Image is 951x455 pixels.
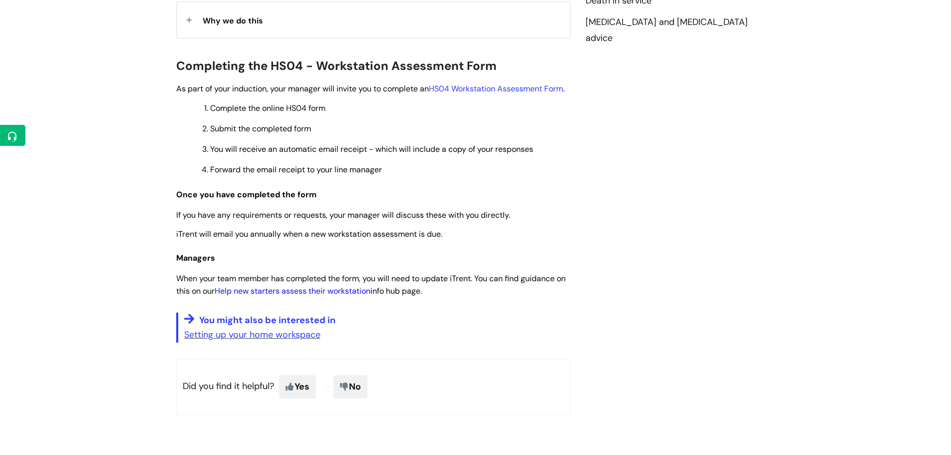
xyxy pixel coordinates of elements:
span: No [333,375,367,398]
span: Submit the completed form [210,123,311,134]
a: [MEDICAL_DATA] and [MEDICAL_DATA] advice [586,16,748,45]
span: Forward the email receipt to your line manager [210,164,382,175]
span: Complete the online HS04 form [210,103,325,113]
a: HS04 Workstation Assessment Form [429,83,563,94]
span: You might also be interested in [199,314,335,326]
p: Did you find it helpful? [176,359,571,415]
span: When your team member has completed the form, you will need to update iTrent. You can find guidan... [176,273,566,296]
span: If you have any requirements or requests, your manager will discuss these with you directly. [176,210,510,220]
span: iTrent will email you annually when a new workstation assessment is due. [176,229,442,239]
span: Why we do this [203,15,263,26]
span: Completing the HS04 - Workstation Assessment Form [176,58,497,73]
span: As part of your induction, your manager will invite you to complete an . [176,83,565,94]
span: Yes [279,375,316,398]
span: Once you have completed the form [176,189,317,200]
span: You will receive an automatic email receipt - which will include a copy of your responses [210,144,533,154]
span: Managers [176,253,215,263]
a: Help new starters assess their workstation [215,286,370,296]
a: Setting up your home workspace [184,329,320,341]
